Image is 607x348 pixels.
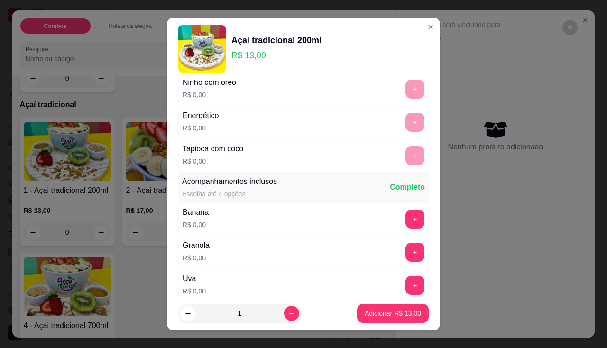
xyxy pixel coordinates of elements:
button: add [405,243,424,262]
button: decrease-product-quantity [180,306,195,321]
button: Adicionar R$ 13,00 [357,304,429,323]
p: R$ 0,00 [183,123,219,133]
button: increase-product-quantity [284,306,299,321]
div: Escolha até 4 opções [182,189,277,199]
p: R$ 0,00 [183,253,210,263]
p: R$ 0,00 [183,90,236,100]
div: Ninho com oreo [183,77,236,88]
p: R$ 13,00 [231,49,322,62]
div: Completo [390,182,425,193]
div: Açai tradicional 200ml [231,34,322,47]
p: R$ 0,00 [183,286,206,296]
div: Granola [183,240,210,251]
button: add [405,276,424,295]
div: Uva [183,273,206,284]
div: Energético [183,110,219,121]
button: add [405,210,424,229]
p: Adicionar R$ 13,00 [365,309,421,318]
img: product-image [178,25,226,73]
p: R$ 0,00 [183,156,243,166]
div: Banana [183,207,209,218]
div: Tapioca com coco [183,143,243,155]
p: R$ 0,00 [183,220,209,229]
div: Acompanhamentos inclusos [182,176,277,187]
button: Close [423,19,438,35]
